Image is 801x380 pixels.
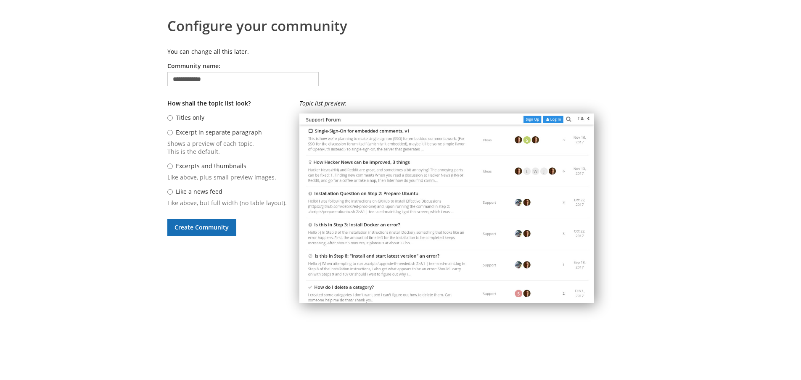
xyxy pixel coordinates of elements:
img: topic-list-excerpt-below-title.jpg [299,113,594,303]
label: Titles only [176,113,204,121]
input: Titles only [167,115,173,121]
label: Like a news feed [176,187,222,195]
span: Like above, plus small preview images. [167,173,287,181]
label: Community name: [167,62,220,70]
label: Excerpts and thumbnails [176,162,246,170]
i: Topic list preview: [299,99,346,107]
h1: Configure your community [167,13,638,33]
span: Shows a preview of each topic. This is the default. [167,140,287,156]
input: Excerpts and thumbnails [167,164,173,169]
span: Like above, but full width (no table layout). [167,199,287,207]
input: Excerpt in separate paragraph [167,130,173,135]
b: How shall the topic list look? [167,99,251,107]
button: Create Community [167,219,236,236]
input: Like a news feed [167,189,173,195]
p: You can change all this later. [167,47,638,56]
label: Excerpt in separate paragraph [176,128,262,136]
